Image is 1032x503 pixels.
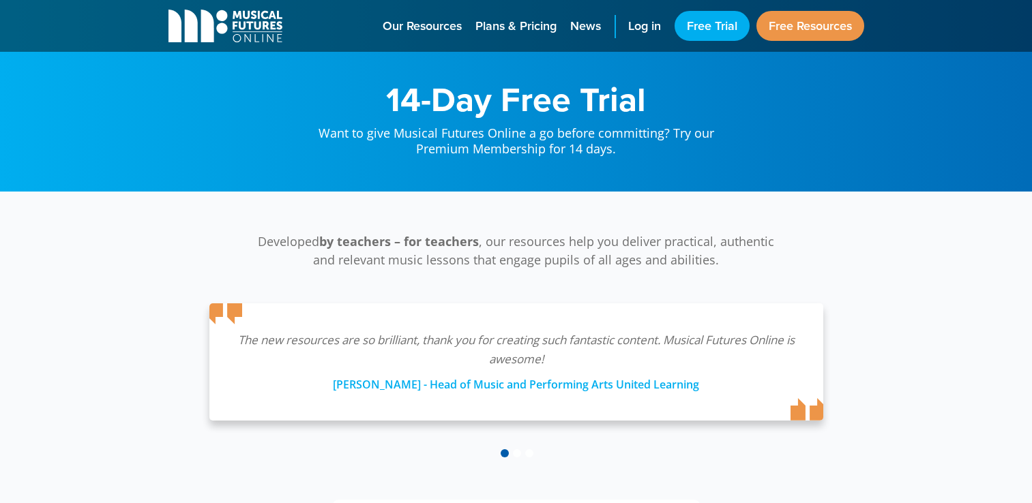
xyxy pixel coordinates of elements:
[237,331,796,369] p: The new resources are so brilliant, thank you for creating such fantastic content. Musical Future...
[305,82,728,116] h1: 14-Day Free Trial
[675,11,750,41] a: Free Trial
[628,17,661,35] span: Log in
[237,369,796,393] div: [PERSON_NAME] - Head of Music and Performing Arts United Learning
[383,17,462,35] span: Our Resources
[475,17,557,35] span: Plans & Pricing
[756,11,864,41] a: Free Resources
[305,116,728,157] p: Want to give Musical Futures Online a go before committing? Try our Premium Membership for 14 days.
[250,232,782,269] p: Developed , our resources help you deliver practical, authentic and relevant music lessons that e...
[319,233,479,249] strong: by teachers – for teachers
[570,17,601,35] span: News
